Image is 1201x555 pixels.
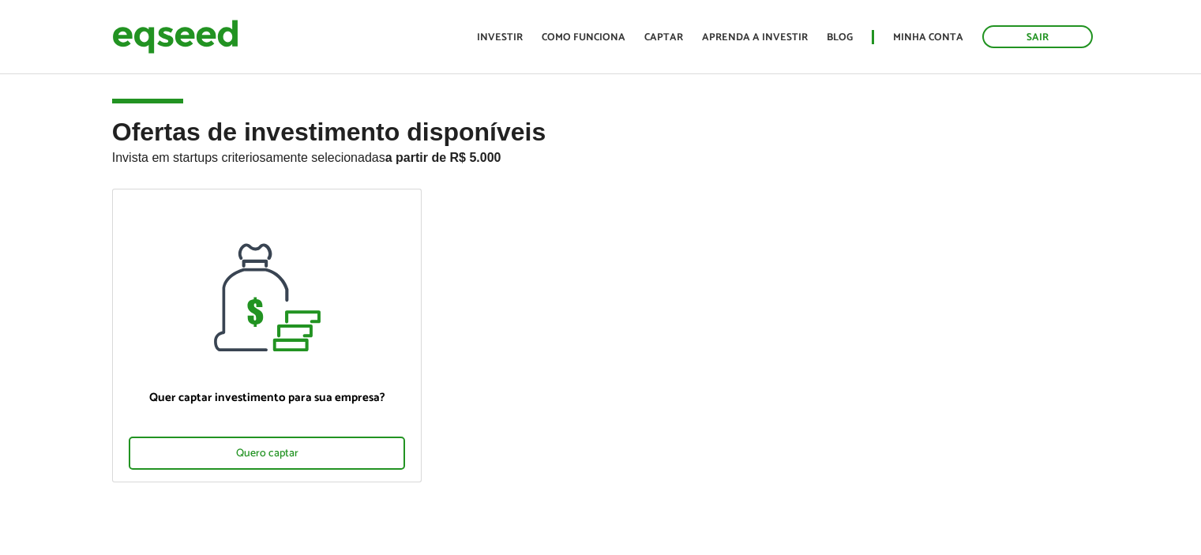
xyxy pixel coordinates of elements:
[827,32,853,43] a: Blog
[112,189,422,482] a: Quer captar investimento para sua empresa? Quero captar
[982,25,1093,48] a: Sair
[702,32,808,43] a: Aprenda a investir
[112,16,238,58] img: EqSeed
[542,32,625,43] a: Como funciona
[129,391,406,405] p: Quer captar investimento para sua empresa?
[893,32,963,43] a: Minha conta
[477,32,523,43] a: Investir
[385,151,501,164] strong: a partir de R$ 5.000
[644,32,683,43] a: Captar
[112,146,1090,165] p: Invista em startups criteriosamente selecionadas
[112,118,1090,189] h2: Ofertas de investimento disponíveis
[129,437,406,470] div: Quero captar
